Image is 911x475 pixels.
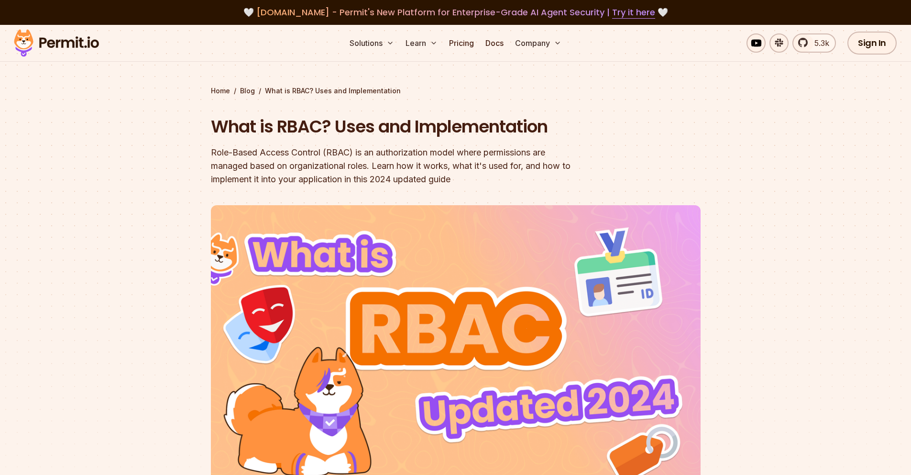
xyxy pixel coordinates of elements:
button: Company [511,33,565,53]
span: 5.3k [809,37,829,49]
span: [DOMAIN_NAME] - Permit's New Platform for Enterprise-Grade AI Agent Security | [256,6,655,18]
a: Pricing [445,33,478,53]
a: Sign In [847,32,897,55]
h1: What is RBAC? Uses and Implementation [211,115,578,139]
div: 🤍 🤍 [23,6,888,19]
a: Home [211,86,230,96]
div: Role-Based Access Control (RBAC) is an authorization model where permissions are managed based on... [211,146,578,186]
button: Solutions [346,33,398,53]
img: Permit logo [10,27,103,59]
div: / / [211,86,701,96]
a: Blog [240,86,255,96]
a: Try it here [612,6,655,19]
button: Learn [402,33,441,53]
a: Docs [482,33,507,53]
a: 5.3k [792,33,836,53]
